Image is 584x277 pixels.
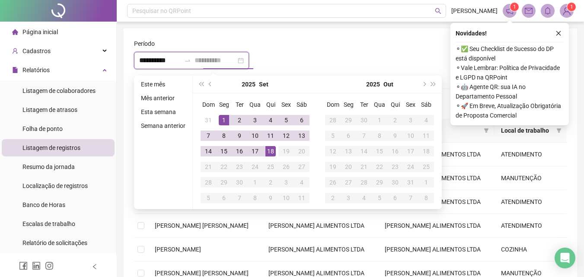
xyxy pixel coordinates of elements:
[294,128,310,143] td: 2025-09-13
[232,128,247,143] td: 2025-09-09
[359,177,369,188] div: 28
[356,128,372,143] td: 2025-10-07
[234,146,245,156] div: 16
[325,190,341,206] td: 2025-11-02
[390,131,400,141] div: 9
[383,76,393,93] button: month panel
[341,175,356,190] td: 2025-10-27
[281,162,291,172] div: 26
[356,97,372,112] th: Ter
[343,146,354,156] div: 13
[418,112,434,128] td: 2025-10-04
[155,222,249,229] span: [PERSON_NAME] [PERSON_NAME]
[328,162,338,172] div: 19
[137,93,189,103] li: Mês anterior
[278,143,294,159] td: 2025-09-19
[387,159,403,175] td: 2025-10-23
[265,193,276,203] div: 9
[372,159,387,175] td: 2025-10-22
[262,238,378,261] td: [PERSON_NAME] ALIMENTOS LTDA
[418,97,434,112] th: Sáb
[278,159,294,175] td: 2025-09-26
[278,97,294,112] th: Sex
[356,112,372,128] td: 2025-09-30
[242,76,255,93] button: year panel
[219,162,229,172] div: 22
[281,177,291,188] div: 3
[259,76,268,93] button: month panel
[343,115,354,125] div: 29
[263,159,278,175] td: 2025-09-25
[390,162,400,172] div: 23
[435,8,441,14] span: search
[387,97,403,112] th: Qui
[294,112,310,128] td: 2025-09-06
[247,143,263,159] td: 2025-09-17
[494,190,567,214] td: ATENDIMENTO
[201,159,216,175] td: 2025-09-21
[405,177,416,188] div: 31
[484,128,489,133] span: filter
[356,159,372,175] td: 2025-10-21
[203,177,214,188] div: 28
[378,214,494,238] td: [PERSON_NAME] ALIMENTOS LTDA
[247,190,263,206] td: 2025-10-08
[247,128,263,143] td: 2025-09-10
[418,128,434,143] td: 2025-10-11
[325,143,341,159] td: 2025-10-12
[263,97,278,112] th: Qui
[22,163,75,170] span: Resumo da jornada
[19,261,28,270] span: facebook
[203,146,214,156] div: 14
[359,162,369,172] div: 21
[22,29,58,35] span: Página inicial
[421,115,431,125] div: 4
[201,97,216,112] th: Dom
[297,115,307,125] div: 6
[294,97,310,112] th: Sáb
[263,112,278,128] td: 2025-09-04
[403,159,418,175] td: 2025-10-24
[421,131,431,141] div: 11
[387,128,403,143] td: 2025-10-09
[405,115,416,125] div: 3
[278,175,294,190] td: 2025-10-03
[234,131,245,141] div: 9
[247,112,263,128] td: 2025-09-03
[234,193,245,203] div: 7
[216,143,232,159] td: 2025-09-15
[359,146,369,156] div: 14
[247,175,263,190] td: 2025-10-01
[262,214,378,238] td: [PERSON_NAME] ALIMENTOS LTDA
[265,131,276,141] div: 11
[494,238,567,261] td: COZINHA
[92,264,98,270] span: left
[456,63,564,82] span: ⚬ Vale Lembrar: Política de Privacidade e LGPD na QRPoint
[429,76,438,93] button: super-next-year
[265,146,276,156] div: 18
[297,162,307,172] div: 27
[513,4,516,10] span: 1
[403,190,418,206] td: 2025-11-07
[359,115,369,125] div: 30
[45,261,54,270] span: instagram
[201,112,216,128] td: 2025-08-31
[372,97,387,112] th: Qua
[216,128,232,143] td: 2025-09-08
[555,124,563,137] span: filter
[22,182,88,189] span: Localização de registros
[555,30,562,36] span: close
[372,190,387,206] td: 2025-11-05
[206,76,215,93] button: prev-year
[456,82,564,101] span: ⚬ 🤖 Agente QR: sua IA no Departamento Pessoal
[341,143,356,159] td: 2025-10-13
[556,128,562,133] span: filter
[234,162,245,172] div: 23
[341,190,356,206] td: 2025-11-03
[506,7,514,15] span: notification
[250,177,260,188] div: 1
[421,146,431,156] div: 18
[184,57,191,64] span: to
[155,270,249,277] span: [PERSON_NAME] [PERSON_NAME]
[418,175,434,190] td: 2025-11-01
